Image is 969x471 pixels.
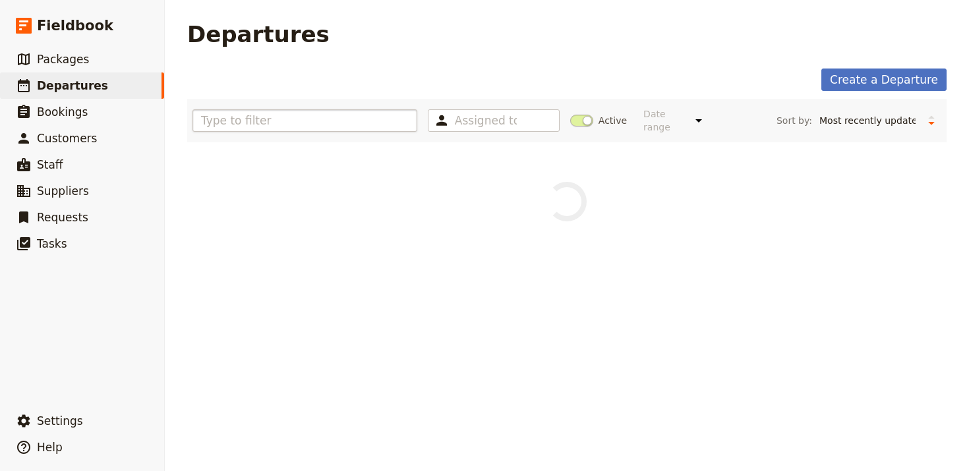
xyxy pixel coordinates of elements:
span: Packages [37,53,89,66]
span: Suppliers [37,184,89,198]
span: Customers [37,132,97,145]
span: Fieldbook [37,16,113,36]
span: Help [37,441,63,454]
span: Sort by: [777,114,812,127]
span: Bookings [37,105,88,119]
input: Assigned to [455,113,517,128]
span: Staff [37,158,63,171]
span: Tasks [37,237,67,250]
h1: Departures [187,21,330,47]
a: Create a Departure [821,69,947,91]
button: Change sort direction [922,111,941,130]
span: Requests [37,211,88,224]
select: Sort by: [813,111,922,130]
span: Departures [37,79,108,92]
input: Type to filter [192,109,417,132]
span: Active [599,114,627,127]
span: Settings [37,414,83,428]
